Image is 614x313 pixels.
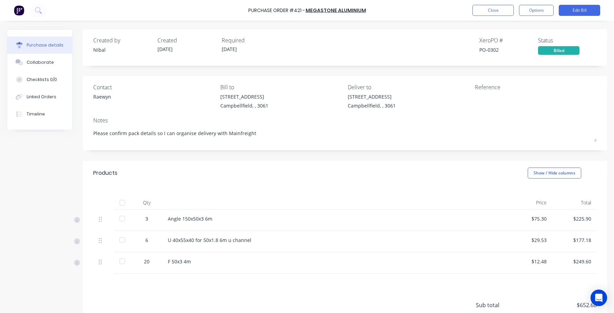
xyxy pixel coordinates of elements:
button: Edit Bill [559,5,600,16]
div: Products [93,169,117,177]
div: 6 [137,236,157,244]
div: $75.30 [513,215,547,222]
div: Raewyn [93,93,111,100]
div: [STREET_ADDRESS] [348,93,396,100]
div: Linked Orders [27,94,56,100]
div: Purchase Order #421 - [248,7,305,14]
span: Sub total [476,301,528,309]
div: Angle 150x50x3 6m [168,215,502,222]
div: U 40x55x40 for 50x1.8 6m u channel [168,236,502,244]
textarea: Please confirm pack details so I can organise delivery with Mainfreight [93,126,597,142]
div: $12.48 [513,258,547,265]
div: 20 [137,258,157,265]
button: Show / Hide columns [528,168,581,179]
div: Billed [538,46,579,55]
span: $652.68 [528,301,597,309]
div: $29.53 [513,236,547,244]
div: Reference [475,83,597,91]
div: $177.18 [558,236,591,244]
div: Campbellfield, , 3061 [348,102,396,109]
div: PO-0302 [479,46,538,53]
div: 3 [137,215,157,222]
div: [STREET_ADDRESS] [220,93,268,100]
div: Bill to [220,83,342,91]
div: Created by [93,36,152,44]
div: Xero PO # [479,36,538,44]
div: Campbellfield, , 3061 [220,102,268,109]
div: Deliver to [348,83,470,91]
div: $225.90 [558,215,591,222]
div: F 50x3 4m [168,258,502,265]
button: Options [519,5,554,16]
div: Purchase details [27,42,64,48]
img: Factory [14,5,24,16]
div: Checklists 0/0 [27,77,57,83]
button: Checklists 0/0 [7,71,72,88]
a: Megastone Aluminium [306,7,366,14]
button: Close [472,5,514,16]
button: Timeline [7,105,72,123]
div: Price [508,196,552,210]
div: Collaborate [27,59,54,65]
div: Notes [93,116,597,124]
div: Required [222,36,280,44]
div: Contact [93,83,215,91]
div: Total [552,196,597,210]
button: Linked Orders [7,88,72,105]
div: Timeline [27,111,45,117]
div: Open Intercom Messenger [591,290,607,306]
button: Collaborate [7,54,72,71]
div: Status [538,36,597,44]
div: Created [157,36,216,44]
div: $249.60 [558,258,591,265]
button: Purchase details [7,37,72,54]
div: Qty [131,196,162,210]
div: Nibal [93,46,152,53]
